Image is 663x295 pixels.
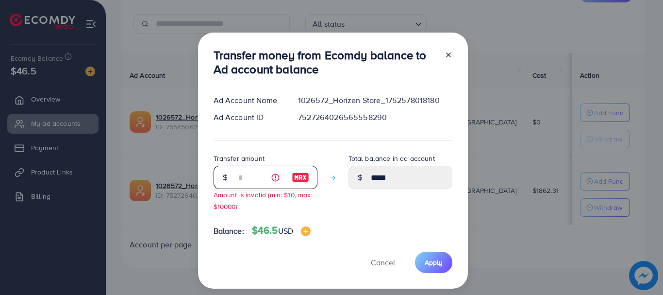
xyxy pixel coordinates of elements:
img: image [301,226,311,236]
label: Total balance in ad account [348,154,435,163]
span: Apply [425,258,443,267]
h3: Transfer money from Ecomdy balance to Ad account balance [214,48,437,76]
span: Balance: [214,226,244,237]
img: image [292,172,309,183]
button: Cancel [359,252,407,273]
label: Transfer amount [214,154,265,163]
div: 1026572_Horizen Store_1752578018180 [290,95,460,106]
h4: $46.5 [252,225,311,237]
span: Cancel [371,257,395,268]
div: Ad Account ID [206,112,291,123]
span: USD [278,226,293,236]
div: 7527264026565558290 [290,112,460,123]
button: Apply [415,252,452,273]
small: Amount is invalid (min: $10, max: $10000) [214,190,313,210]
div: Ad Account Name [206,95,291,106]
